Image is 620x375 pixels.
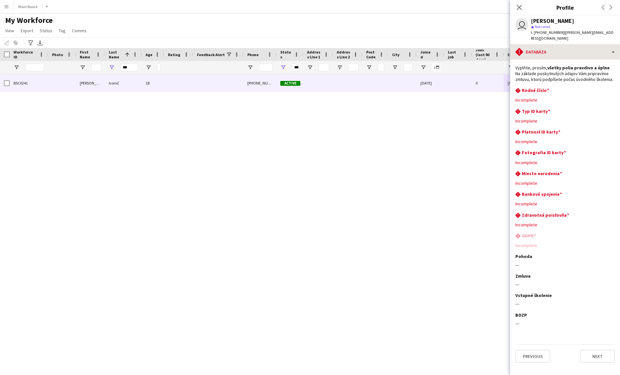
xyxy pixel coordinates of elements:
span: Post Code [366,50,377,59]
div: 0 [472,74,504,92]
span: | [PERSON_NAME][EMAIL_ADDRESS][DOMAIN_NAME] [531,30,614,41]
a: Tag [56,26,68,35]
span: Email [508,52,518,57]
span: Workforce ID [14,50,36,59]
input: Address Line 1 Filter Input [319,64,329,71]
h3: Profile [510,3,620,12]
b: všetky polia pravdivo a úplne [547,65,610,71]
span: Jobs (last 90 days) [476,47,492,62]
button: Open Filter Menu [366,64,372,70]
h3: Bankové spojenie [522,191,562,197]
div: [DATE] [417,74,444,92]
span: Status [280,50,292,59]
button: Open Filter Menu [307,64,313,70]
a: Status [37,26,55,35]
div: Incomplete [515,242,615,248]
a: Comms [69,26,89,35]
button: Open Filter Menu [146,64,151,70]
span: Phone [247,52,259,57]
h3: Platnosť ID karty [522,129,560,135]
a: View [3,26,17,35]
span: Tag [59,28,66,34]
h3: BOZP [515,312,527,318]
div: [PERSON_NAME][EMAIL_ADDRESS][DOMAIN_NAME] [504,74,577,92]
span: Joined [420,50,432,59]
div: [PHONE_NUMBER] [243,74,276,92]
input: City Filter Input [404,64,413,71]
h3: Miesto narodenia [522,171,562,176]
input: Phone Filter Input [259,64,273,71]
button: Open Filter Menu [508,64,513,70]
span: Not rated [535,24,550,29]
div: 18 [142,74,164,92]
span: Age [146,52,152,57]
h3: Rodné číslo [522,87,549,93]
span: Address Line 1 [307,50,321,59]
h3: Vstupné školenie [515,292,552,298]
button: Previous [515,350,550,363]
h3: Zmluva [515,273,531,279]
div: --- [515,262,615,268]
span: Last job [448,50,460,59]
span: Last Name [109,50,122,59]
div: Vyplňte, prosím, . Na základe poskytnutých údajov Vám pripravíme zmluvu, ktorú podpíšete počas úv... [515,65,615,83]
span: Photo [52,52,63,57]
span: t. [PHONE_NUMBER] [531,30,564,35]
button: Open Filter Menu [14,64,19,70]
h3: Fotografia ID karty [522,150,566,155]
div: Ivanič [105,74,142,92]
div: Incomplete [515,180,615,186]
span: My Workforce [5,15,53,25]
div: Incomplete [515,160,615,165]
span: Rating [168,52,180,57]
input: First Name Filter Input [91,64,101,71]
button: Main Board [13,0,43,13]
span: View [5,28,14,34]
app-action-btn: Export XLSX [36,39,44,47]
div: Incomplete [515,222,615,228]
button: Open Filter Menu [247,64,253,70]
div: --- [515,321,615,326]
div: BSC0241 [10,74,48,92]
span: Status [40,28,52,34]
input: Workforce ID Filter Input [25,64,44,71]
div: --- [515,301,615,307]
div: Incomplete [515,139,615,144]
h3: Pohoda [515,253,532,259]
span: First Name [80,50,93,59]
button: Open Filter Menu [80,64,86,70]
input: Age Filter Input [157,64,160,71]
button: Open Filter Menu [337,64,343,70]
div: Incomplete [515,118,615,124]
input: Address Line 2 Filter Input [348,64,358,71]
div: Incomplete [515,201,615,207]
span: City [392,52,399,57]
div: [PERSON_NAME] [531,18,574,24]
div: [PERSON_NAME] [76,74,105,92]
span: Comms [72,28,87,34]
input: Post Code Filter Input [378,64,384,71]
div: Databáza [510,44,620,60]
input: Last Name Filter Input [120,64,138,71]
input: Joined Filter Input [432,64,440,71]
span: Export [21,28,33,34]
h3: GDPR [522,233,536,239]
button: Next [580,350,615,363]
button: Open Filter Menu [109,64,115,70]
div: --- [515,281,615,287]
button: Open Filter Menu [420,64,426,70]
h3: Zdravotná poisťovňa [522,212,569,218]
button: Open Filter Menu [392,64,398,70]
span: Feedback Alert [197,52,225,57]
span: Address Line 2 [337,50,351,59]
h3: Typ ID karty [522,108,550,114]
span: Active [280,81,300,86]
a: Export [18,26,36,35]
div: Incomplete [515,97,615,103]
button: Open Filter Menu [280,64,286,70]
app-action-btn: Advanced filters [27,39,35,47]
